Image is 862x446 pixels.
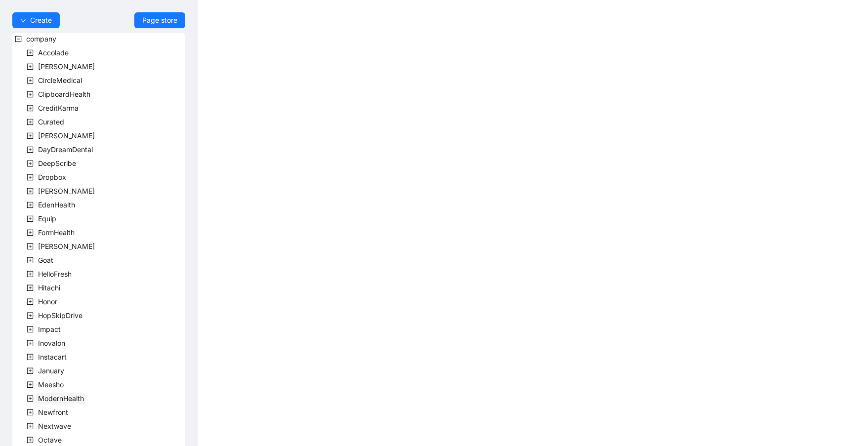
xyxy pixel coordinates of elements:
[38,366,64,375] span: January
[27,202,34,208] span: plus-square
[36,310,84,322] span: HopSkipDrive
[27,409,34,416] span: plus-square
[27,381,34,388] span: plus-square
[27,91,34,98] span: plus-square
[27,229,34,236] span: plus-square
[38,187,95,195] span: [PERSON_NAME]
[15,36,22,42] span: minus-square
[36,213,58,225] span: Equip
[36,393,86,405] span: ModernHealth
[38,353,67,361] span: Instacart
[38,76,82,84] span: CircleMedical
[27,340,34,347] span: plus-square
[36,47,71,59] span: Accolade
[38,118,64,126] span: Curated
[36,324,63,335] span: Impact
[36,185,97,197] span: Earnest
[24,33,58,45] span: company
[27,174,34,181] span: plus-square
[27,312,34,319] span: plus-square
[38,62,95,71] span: [PERSON_NAME]
[12,12,60,28] button: downCreate
[20,18,26,24] span: down
[27,271,34,278] span: plus-square
[27,215,34,222] span: plus-square
[27,160,34,167] span: plus-square
[27,326,34,333] span: plus-square
[27,77,34,84] span: plus-square
[38,408,68,416] span: Newfront
[38,145,93,154] span: DayDreamDental
[36,379,66,391] span: Meesho
[36,282,62,294] span: Hitachi
[27,63,34,70] span: plus-square
[38,201,75,209] span: EdenHealth
[27,423,34,430] span: plus-square
[36,171,68,183] span: Dropbox
[27,243,34,250] span: plus-square
[27,146,34,153] span: plus-square
[36,227,77,239] span: FormHealth
[36,351,69,363] span: Instacart
[27,395,34,402] span: plus-square
[38,104,79,112] span: CreditKarma
[36,420,73,432] span: Nextwave
[36,144,95,156] span: DayDreamDental
[38,256,53,264] span: Goat
[27,257,34,264] span: plus-square
[38,311,82,320] span: HopSkipDrive
[38,214,56,223] span: Equip
[36,116,66,128] span: Curated
[27,298,34,305] span: plus-square
[27,188,34,195] span: plus-square
[36,158,78,169] span: DeepScribe
[38,422,71,430] span: Nextwave
[38,325,61,333] span: Impact
[30,15,52,26] span: Create
[36,130,97,142] span: Darby
[38,284,60,292] span: Hitachi
[38,297,57,306] span: Honor
[27,49,34,56] span: plus-square
[38,48,69,57] span: Accolade
[36,296,59,308] span: Honor
[36,268,74,280] span: HelloFresh
[38,173,66,181] span: Dropbox
[38,228,75,237] span: FormHealth
[26,35,56,43] span: company
[27,354,34,361] span: plus-square
[38,270,72,278] span: HelloFresh
[36,337,67,349] span: Inovalon
[38,242,95,250] span: [PERSON_NAME]
[36,88,92,100] span: ClipboardHealth
[38,339,65,347] span: Inovalon
[36,406,70,418] span: Newfront
[27,105,34,112] span: plus-square
[27,119,34,125] span: plus-square
[38,131,95,140] span: [PERSON_NAME]
[36,434,64,446] span: Octave
[27,132,34,139] span: plus-square
[36,61,97,73] span: Alma
[38,380,64,389] span: Meesho
[36,75,84,86] span: CircleMedical
[36,102,81,114] span: CreditKarma
[142,15,177,26] span: Page store
[27,284,34,291] span: plus-square
[38,436,62,444] span: Octave
[36,199,77,211] span: EdenHealth
[36,365,66,377] span: January
[134,12,185,28] a: Page store
[38,159,76,167] span: DeepScribe
[27,367,34,374] span: plus-square
[36,241,97,252] span: Garner
[38,394,84,403] span: ModernHealth
[27,437,34,444] span: plus-square
[36,254,55,266] span: Goat
[38,90,90,98] span: ClipboardHealth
